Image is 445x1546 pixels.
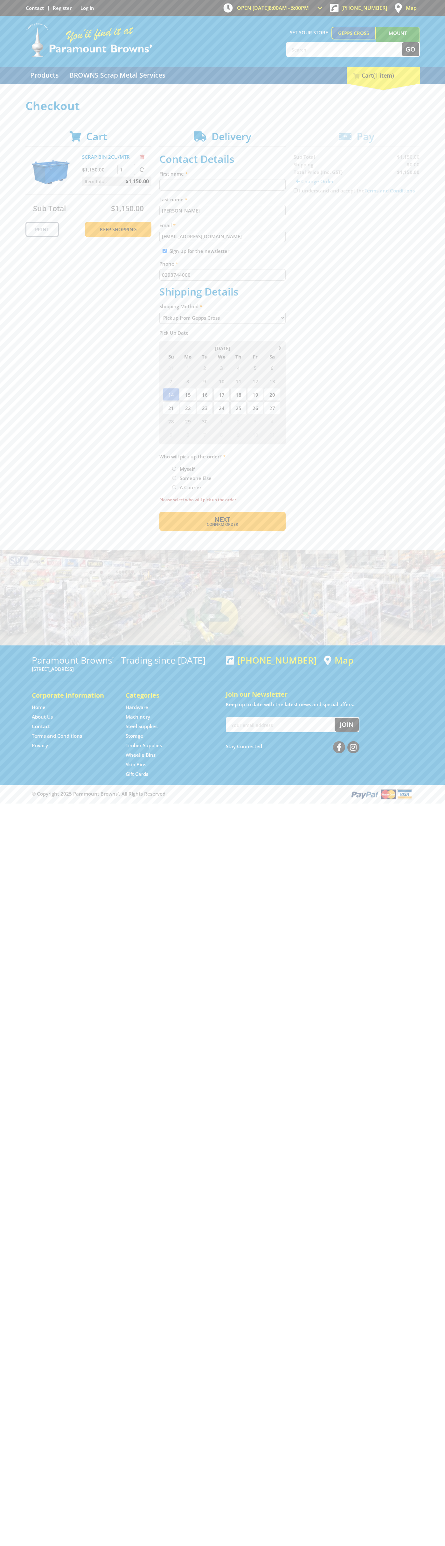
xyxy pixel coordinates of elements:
span: 2 [197,361,213,374]
span: We [213,352,230,361]
span: 6 [180,428,196,441]
p: [STREET_ADDRESS] [32,665,219,673]
a: Go to the Skip Bins page [126,761,146,768]
span: 13 [264,375,280,387]
span: (1 item) [373,72,394,79]
label: Last name [159,196,286,203]
span: 1 [213,415,230,428]
img: SCRAP BIN 2CU/MTR [31,153,70,191]
a: Go to the Contact page [32,723,50,730]
h5: Join our Newsletter [226,690,414,699]
span: Mo [180,352,196,361]
span: 10 [247,428,263,441]
span: 4 [264,415,280,428]
input: Search [287,42,402,56]
span: 15 [180,388,196,401]
label: Shipping Method [159,303,286,310]
span: 6 [264,361,280,374]
input: Please enter your email address. [159,231,286,242]
span: 31 [163,361,179,374]
p: Keep up to date with the latest news and special offers. [226,700,414,708]
span: 9 [230,428,247,441]
span: 14 [163,388,179,401]
input: Please enter your first name. [159,179,286,191]
label: Someone Else [177,473,214,484]
span: 5 [163,428,179,441]
a: SCRAP BIN 2CU/MTR [82,154,130,160]
h2: Contact Details [159,153,286,165]
span: 3 [213,361,230,374]
span: Sub Total [33,203,66,213]
a: Go to the Steel Supplies page [126,723,157,730]
span: 28 [163,415,179,428]
span: 7 [163,375,179,387]
p: $1,150.00 [82,166,116,173]
h5: Categories [126,691,207,700]
a: Go to the registration page [53,5,72,11]
a: Go to the Wheelie Bins page [126,752,156,758]
div: Stay Connected [226,739,359,754]
input: Please select who will pick up the order. [172,485,176,489]
h1: Checkout [25,100,420,112]
a: Go to the Home page [32,704,45,711]
span: Th [230,352,247,361]
p: Item total: [82,177,151,186]
span: 30 [197,415,213,428]
div: Cart [347,67,420,84]
select: Please select a shipping method. [159,312,286,324]
a: Gepps Cross [331,27,376,39]
input: Please select who will pick up the order. [172,476,176,480]
a: Go to the Machinery page [126,714,150,720]
span: Sa [264,352,280,361]
a: Go to the Timber Supplies page [126,742,162,749]
span: 5 [247,361,263,374]
span: 20 [264,388,280,401]
span: 10 [213,375,230,387]
span: 12 [247,375,263,387]
span: 17 [213,388,230,401]
span: 25 [230,401,247,414]
span: 29 [180,415,196,428]
a: Go to the Privacy page [32,742,48,749]
span: 9 [197,375,213,387]
span: 3 [247,415,263,428]
a: View a map of Gepps Cross location [324,655,353,665]
span: 23 [197,401,213,414]
h5: Corporate Information [32,691,113,700]
a: Go to the Contact page [26,5,44,11]
span: Cart [86,129,107,143]
button: Join [335,718,359,732]
h2: Shipping Details [159,286,286,298]
a: Go to the About Us page [32,714,53,720]
span: [DATE] [215,345,230,352]
span: 8 [213,428,230,441]
span: Set your store [286,27,332,38]
a: Log in [80,5,94,11]
input: Please enter your telephone number. [159,269,286,281]
span: 1 [180,361,196,374]
label: Phone [159,260,286,268]
span: OPEN [DATE] [237,4,309,11]
span: 18 [230,388,247,401]
span: 22 [180,401,196,414]
input: Your email address [226,718,335,732]
span: Confirm order [173,523,272,526]
span: Su [163,352,179,361]
a: Go to the BROWNS Scrap Metal Services page [65,67,170,84]
a: Go to the Terms and Conditions page [32,733,82,739]
span: $1,150.00 [126,177,149,186]
input: Please select who will pick up the order. [172,467,176,471]
span: 11 [230,375,247,387]
a: Print [25,222,59,237]
label: Email [159,221,286,229]
img: Paramount Browns' [25,22,153,58]
img: PayPal, Mastercard, Visa accepted [350,788,414,800]
span: 7 [197,428,213,441]
span: 21 [163,401,179,414]
label: Pick Up Date [159,329,286,337]
span: $1,150.00 [111,203,144,213]
label: Please select who will pick up the order. [159,496,286,504]
span: 8 [180,375,196,387]
a: Go to the Gift Cards page [126,771,148,777]
div: [PHONE_NUMBER] [226,655,316,665]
